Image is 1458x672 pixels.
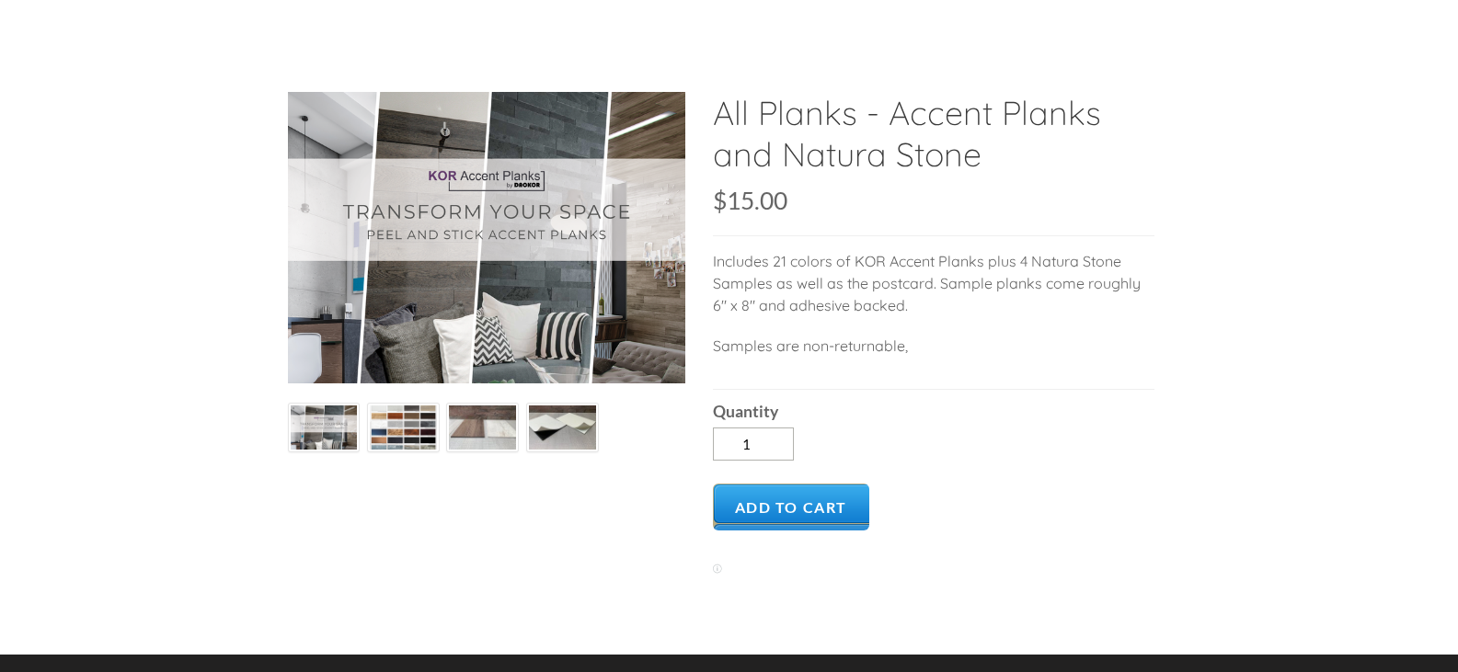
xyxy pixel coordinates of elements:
[713,250,1154,335] p: Includes 21 colors of KOR Accent Planks plus 4 Natura Stone Samples as well as the postcard. Samp...
[449,403,516,453] img: s832171791223022656_p909_i3_w4032.jpeg
[288,92,685,383] img: s832171791223022656_p909_i4_w2400.png
[713,335,1154,375] p: Samples are non-returnable,
[529,403,596,453] img: s832171791223022656_p909_i2_w4032.jpeg
[291,404,358,453] img: s832171791223022656_p909_i4_w2400.png
[713,402,778,421] b: Quantity
[713,186,787,215] span: $15.00
[713,92,1154,188] h2: All Planks - Accent Planks and Natura Stone
[370,404,437,453] img: s832171791223022656_p909_i5_w2400.png
[713,484,870,530] a: Add to Cart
